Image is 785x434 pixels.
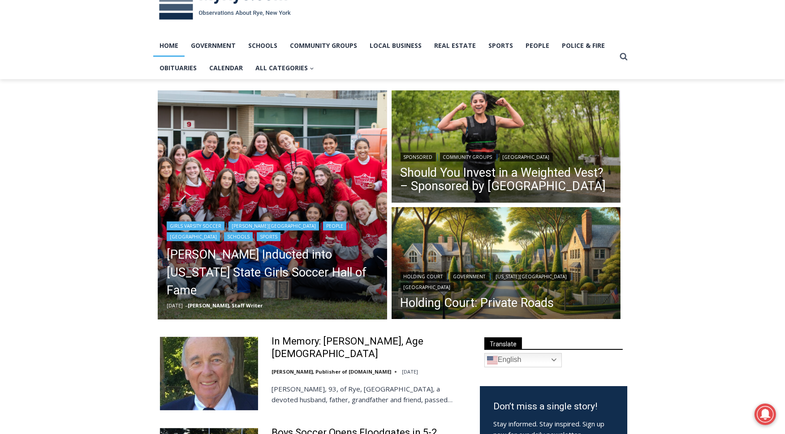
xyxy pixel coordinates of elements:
[153,57,203,79] a: Obituaries
[519,34,556,57] a: People
[493,400,614,414] h3: Don’t miss a single story!
[392,207,621,322] a: Read More Holding Court: Private Roads
[257,232,280,241] a: Sports
[401,296,612,310] a: Holding Court: Private Roads
[493,272,570,281] a: [US_STATE][GEOGRAPHIC_DATA]
[392,207,621,322] img: DALLE 2025-09-08 Holding Court 2025-09-09 Private Roads
[158,90,387,319] img: (PHOTO: The 2025 Rye Girls Soccer Team surrounding Head Coach Rich Savage after his induction int...
[450,272,489,281] a: Government
[482,34,519,57] a: Sports
[500,153,553,162] a: [GEOGRAPHIC_DATA]
[188,302,263,309] a: [PERSON_NAME], Staff Writer
[616,49,632,65] button: View Search Form
[229,221,319,230] a: [PERSON_NAME][GEOGRAPHIC_DATA]
[158,90,387,319] a: Read More Rich Savage Inducted into New York State Girls Soccer Hall of Fame
[272,335,468,361] a: In Memory: [PERSON_NAME], Age [DEMOGRAPHIC_DATA]
[484,337,522,349] span: Translate
[185,302,188,309] span: –
[224,232,253,241] a: Schools
[242,34,284,57] a: Schools
[249,57,320,79] button: Child menu of All Categories
[363,34,428,57] a: Local Business
[323,221,346,230] a: People
[401,270,612,292] div: | | |
[402,368,418,375] time: [DATE]
[167,221,224,230] a: Girls Varsity Soccer
[401,283,454,292] a: [GEOGRAPHIC_DATA]
[401,153,436,162] a: Sponsored
[392,90,621,205] a: Read More Should You Invest in a Weighted Vest? – Sponsored by White Plains Hospital
[401,151,612,162] div: | |
[203,57,249,79] a: Calendar
[428,34,482,57] a: Real Estate
[484,353,562,367] a: English
[185,34,242,57] a: Government
[160,337,258,410] img: In Memory: Richard Allen Hynson, Age 93
[487,355,498,366] img: en
[167,232,220,241] a: [GEOGRAPHIC_DATA]
[440,153,496,162] a: Community Groups
[272,383,468,405] p: [PERSON_NAME], 93, of Rye, [GEOGRAPHIC_DATA], a devoted husband, father, grandfather and friend, ...
[153,34,616,80] nav: Primary Navigation
[272,368,391,375] a: [PERSON_NAME], Publisher of [DOMAIN_NAME]
[401,272,446,281] a: Holding Court
[167,220,378,241] div: | | | | |
[167,246,378,299] a: [PERSON_NAME] Inducted into [US_STATE] State Girls Soccer Hall of Fame
[392,90,621,205] img: (PHOTO: Runner with a weighted vest. Contributed.)
[284,34,363,57] a: Community Groups
[556,34,611,57] a: Police & Fire
[153,34,185,57] a: Home
[167,302,183,309] time: [DATE]
[401,166,612,193] a: Should You Invest in a Weighted Vest? – Sponsored by [GEOGRAPHIC_DATA]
